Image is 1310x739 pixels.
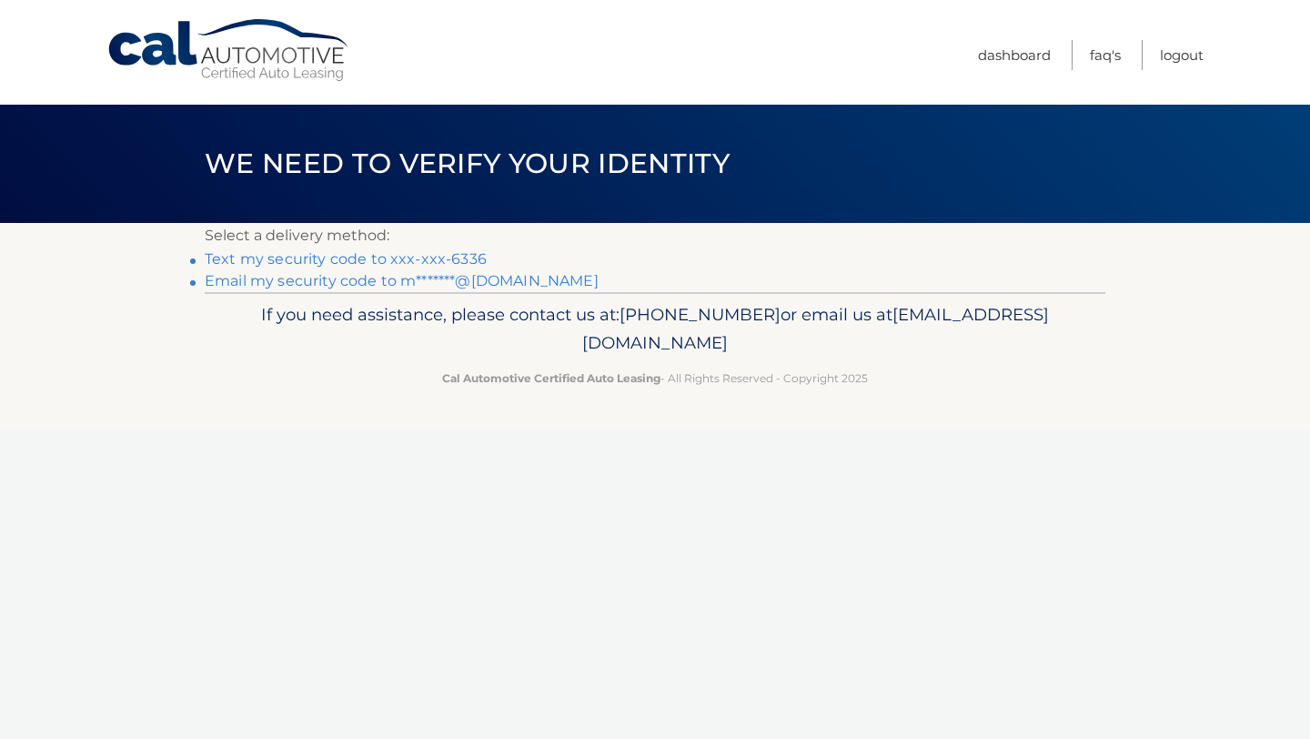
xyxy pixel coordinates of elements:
a: FAQ's [1090,40,1121,70]
p: - All Rights Reserved - Copyright 2025 [217,369,1093,388]
a: Logout [1160,40,1204,70]
span: We need to verify your identity [205,147,730,180]
p: Select a delivery method: [205,223,1105,248]
a: Dashboard [978,40,1051,70]
span: [PHONE_NUMBER] [620,304,781,325]
a: Email my security code to m*******@[DOMAIN_NAME] [205,272,599,289]
p: If you need assistance, please contact us at: or email us at [217,300,1093,359]
a: Text my security code to xxx-xxx-6336 [205,250,487,268]
strong: Cal Automotive Certified Auto Leasing [442,371,660,385]
a: Cal Automotive [106,18,352,83]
